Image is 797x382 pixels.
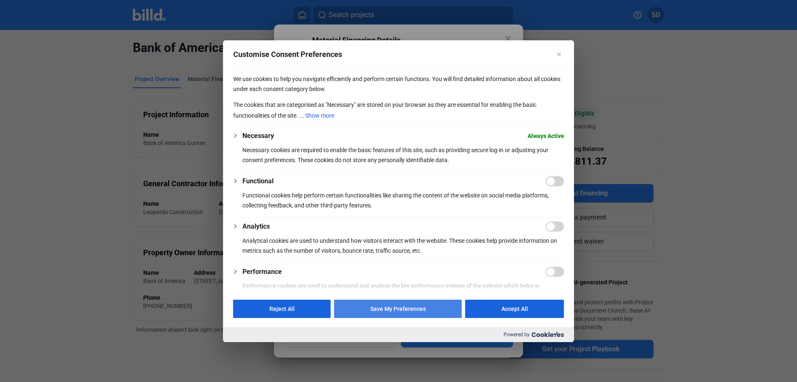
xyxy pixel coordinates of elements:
input: Enable Performance [546,267,564,277]
p: Functional cookies help perform certain functionalities like sharing the content of the website o... [242,190,564,210]
p: Analytical cookies are used to understand how visitors interact with the website. These cookies h... [242,236,564,256]
span: Customise Consent Preferences [233,49,342,59]
input: Enable Analytics [546,222,564,232]
button: Performance [242,267,282,277]
span: Always Active [528,131,564,141]
button: Close [554,49,564,59]
button: Necessary [242,131,274,141]
button: Reject All [233,300,331,318]
button: Show more [304,110,335,121]
div: Customise Consent Preferences [223,40,574,342]
img: Cookieyes logo [532,332,564,337]
div: Powered by [223,327,574,342]
input: Enable Functional [546,176,564,186]
button: Save My Preferences [334,300,462,318]
button: Functional [242,176,274,186]
p: The cookies that are categorised as "Necessary" are stored on your browser as they are essential ... [233,100,564,121]
img: Close [557,52,561,57]
p: We use cookies to help you navigate efficiently and perform certain functions. You will find deta... [233,74,564,94]
button: Accept All [465,300,564,318]
p: Necessary cookies are required to enable the basic features of this site, such as providing secur... [242,145,564,165]
button: Analytics [242,222,270,232]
